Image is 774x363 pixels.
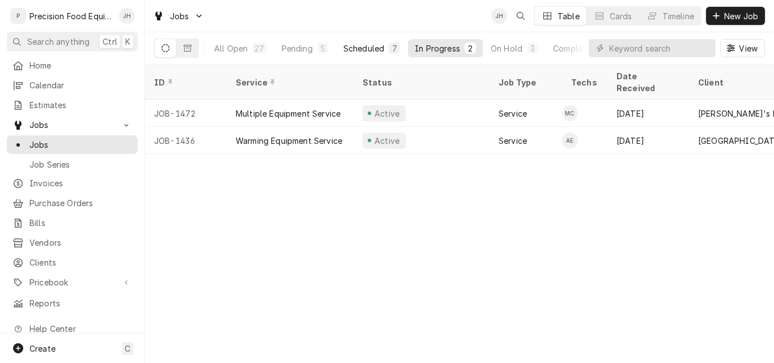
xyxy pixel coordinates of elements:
[571,76,598,88] div: Techs
[236,135,342,147] div: Warming Equipment Service
[29,79,132,91] span: Calendar
[145,100,227,127] div: JOB-1472
[7,116,138,134] a: Go to Jobs
[125,36,130,48] span: K
[125,343,130,355] span: C
[562,133,578,148] div: AE
[154,76,215,88] div: ID
[7,294,138,313] a: Reports
[491,8,507,24] div: Jason Hertel's Avatar
[10,8,26,24] div: P
[7,233,138,252] a: Vendors
[363,76,478,88] div: Status
[512,7,530,25] button: Open search
[7,56,138,75] a: Home
[343,42,384,54] div: Scheduled
[7,135,138,154] a: Jobs
[119,8,135,24] div: JH
[282,42,313,54] div: Pending
[236,76,342,88] div: Service
[7,213,138,232] a: Bills
[7,194,138,212] a: Purchase Orders
[7,96,138,114] a: Estimates
[148,7,209,25] a: Go to Jobs
[29,139,132,151] span: Jobs
[29,217,132,229] span: Bills
[103,36,117,48] span: Ctrl
[499,108,527,119] div: Service
[607,100,689,127] div: [DATE]
[236,108,341,119] div: Multiple Equipment Service
[29,323,131,335] span: Help Center
[553,42,596,54] div: Completed
[7,155,138,174] a: Job Series
[391,42,398,54] div: 7
[7,319,138,338] a: Go to Help Center
[558,10,580,22] div: Table
[722,10,760,22] span: New Job
[7,76,138,95] a: Calendar
[320,42,326,54] div: 5
[499,135,527,147] div: Service
[415,42,460,54] div: In Progress
[29,197,132,209] span: Purchase Orders
[7,174,138,193] a: Invoices
[254,42,264,54] div: 27
[29,59,132,71] span: Home
[562,105,578,121] div: MC
[145,127,227,154] div: JOB-1436
[467,42,474,54] div: 2
[29,297,132,309] span: Reports
[720,39,765,57] button: View
[373,108,401,119] div: Active
[27,36,90,48] span: Search anything
[616,70,678,94] div: Date Received
[29,10,113,22] div: Precision Food Equipment LLC
[609,39,710,57] input: Keyword search
[29,119,115,131] span: Jobs
[491,42,522,54] div: On Hold
[29,177,132,189] span: Invoices
[119,8,135,24] div: Jason Hertel's Avatar
[499,76,553,88] div: Job Type
[737,42,760,54] span: View
[29,159,132,170] span: Job Series
[662,10,694,22] div: Timeline
[29,257,132,268] span: Clients
[562,133,578,148] div: Anthony Ellinger's Avatar
[373,135,401,147] div: Active
[562,105,578,121] div: Mike Caster's Avatar
[706,7,765,25] button: New Job
[29,99,132,111] span: Estimates
[29,237,132,249] span: Vendors
[7,32,138,52] button: Search anythingCtrlK
[214,42,248,54] div: All Open
[29,344,56,353] span: Create
[170,10,189,22] span: Jobs
[491,8,507,24] div: JH
[29,276,115,288] span: Pricebook
[7,273,138,292] a: Go to Pricebook
[607,127,689,154] div: [DATE]
[610,10,632,22] div: Cards
[529,42,536,54] div: 3
[7,253,138,272] a: Clients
